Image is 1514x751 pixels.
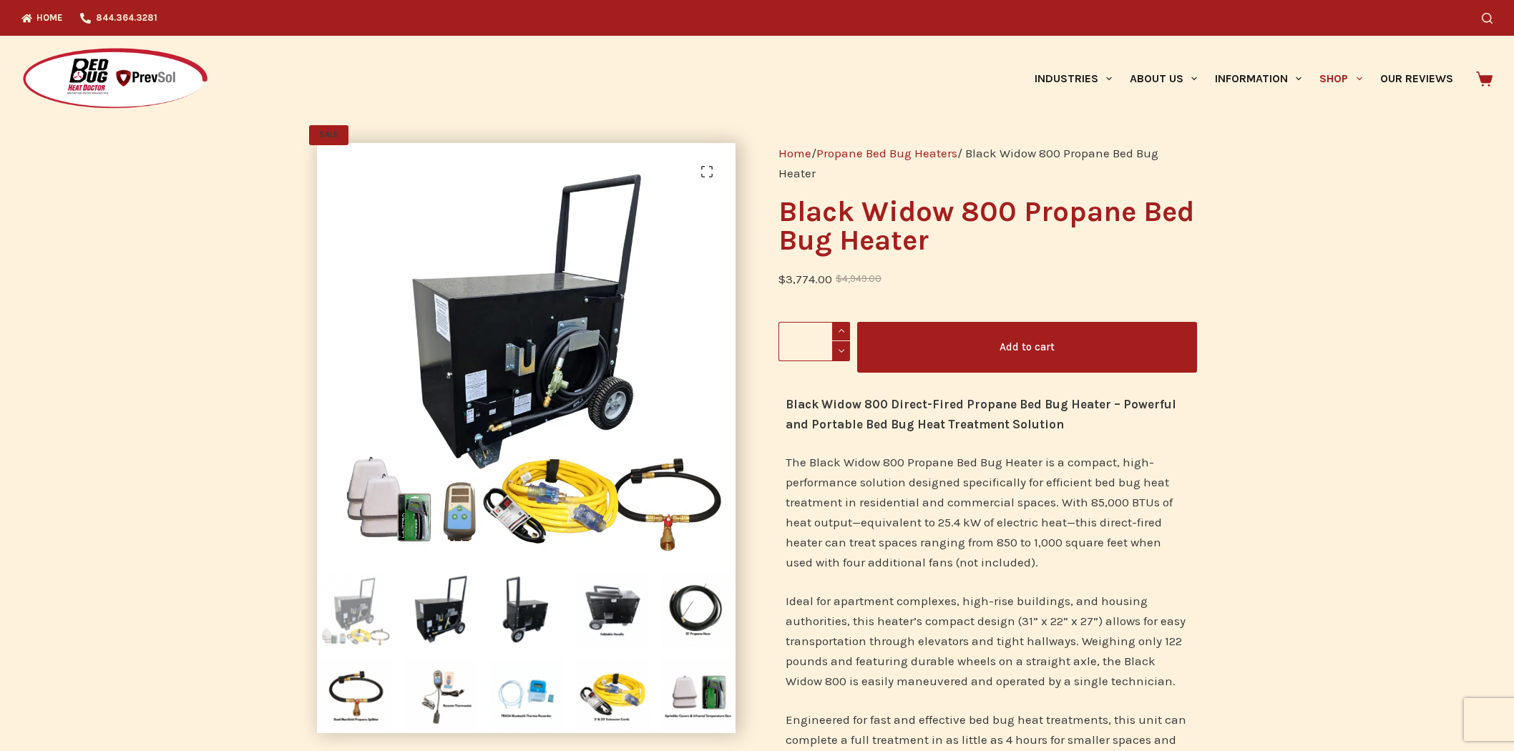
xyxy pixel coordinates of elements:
[1025,36,1462,122] nav: Primary
[778,272,832,286] bdi: 3,774.00
[317,572,392,647] img: Black Widow 800 Propane Bed Bug Heater Basic Package
[1311,36,1371,122] a: Shop
[786,452,1190,572] p: The Black Widow 800 Propane Bed Bug Heater is a compact, high-performance solution designed speci...
[317,143,736,561] img: Black Widow 800 Propane Bed Bug Heater Basic Package
[778,197,1197,255] h1: Black Widow 800 Propane Bed Bug Heater
[778,272,786,286] span: $
[660,572,736,647] img: Propane Hose
[575,572,650,647] img: Black Widow 800 foldable handle
[1025,36,1120,122] a: Industries
[778,143,1197,183] nav: Breadcrumb
[489,658,564,733] img: TR42A Bluetooth Thermo Recorder
[575,658,650,733] img: 3 foot and 25 foot extension cords
[403,658,478,733] img: Remote Thermostat for temperature monitoring
[857,322,1197,373] button: Add to cart
[21,47,209,111] img: Prevsol/Bed Bug Heat Doctor
[816,146,957,160] a: Propane Bed Bug Heaters
[1482,13,1493,24] button: Search
[836,273,881,284] bdi: 4,949.00
[317,658,392,733] img: Dual Manifold Propane Splitter
[778,146,811,160] a: Home
[1120,36,1206,122] a: About Us
[317,344,736,358] a: Black Widow 800 Propane Bed Bug Heater Basic Package
[309,125,348,145] span: SALE
[786,591,1190,691] p: Ideal for apartment complexes, high-rise buildings, and housing authorities, this heater’s compac...
[693,157,721,186] a: View full-screen image gallery
[489,572,564,647] img: Black Widow 800 Propane Bed Bug Heater operable by single technician
[1206,36,1311,122] a: Information
[1371,36,1462,122] a: Our Reviews
[403,572,478,647] img: Black Widow 800 Propane Bed Bug Heater with propane hose attachment
[660,658,736,733] img: Sprinkler Covers and Infrared Temperature Gun
[836,273,842,284] span: $
[786,397,1176,431] strong: Black Widow 800 Direct-Fired Propane Bed Bug Heater – Powerful and Portable Bed Bug Heat Treatmen...
[778,322,850,361] input: Product quantity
